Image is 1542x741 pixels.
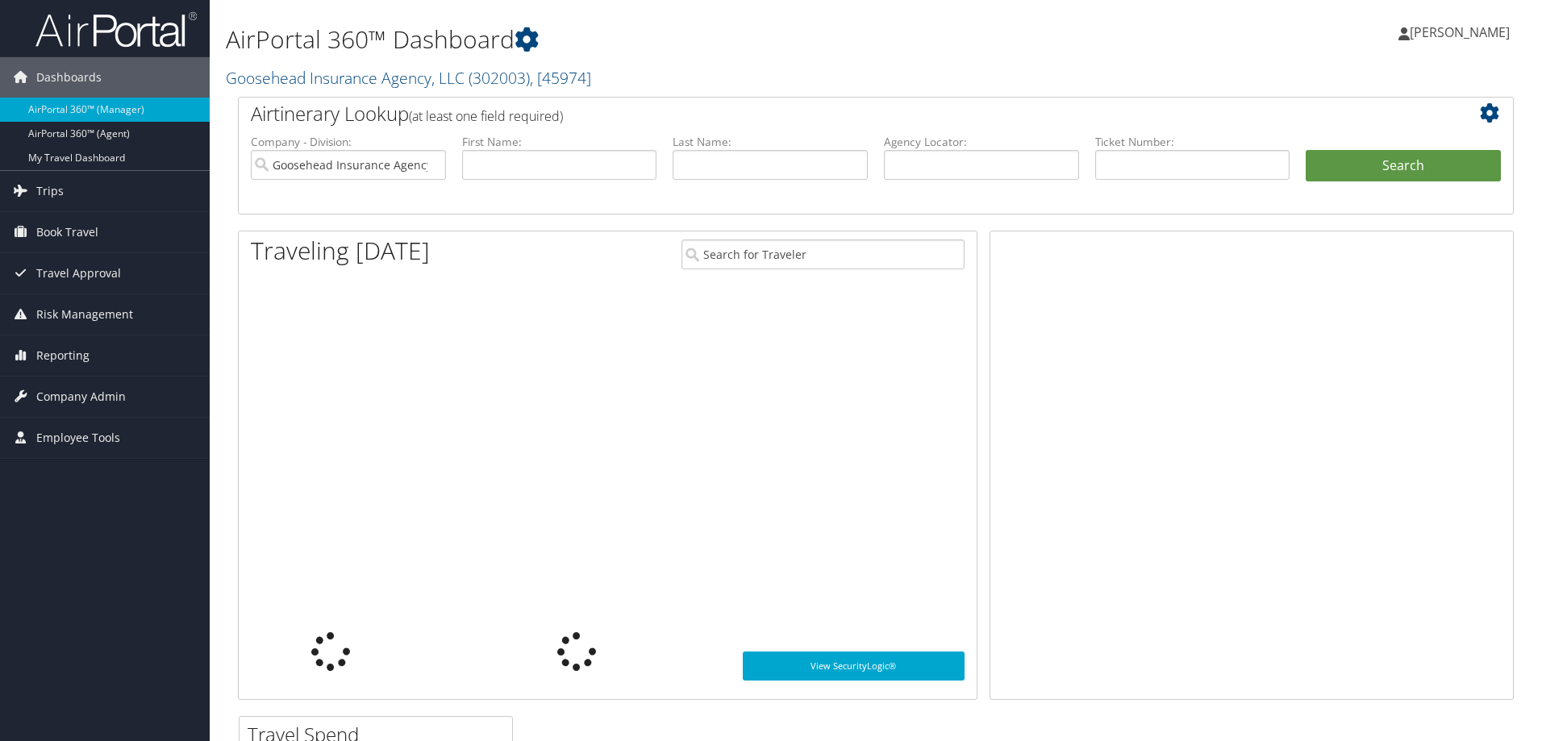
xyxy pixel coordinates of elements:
[36,335,90,376] span: Reporting
[681,239,965,269] input: Search for Traveler
[251,134,446,150] label: Company - Division:
[1306,150,1501,182] button: Search
[409,107,563,125] span: (at least one field required)
[36,418,120,458] span: Employee Tools
[469,67,530,89] span: ( 302003 )
[1095,134,1290,150] label: Ticket Number:
[36,294,133,335] span: Risk Management
[35,10,197,48] img: airportal-logo.png
[36,212,98,252] span: Book Travel
[462,134,657,150] label: First Name:
[1410,23,1510,41] span: [PERSON_NAME]
[36,377,126,417] span: Company Admin
[251,100,1394,127] h2: Airtinerary Lookup
[530,67,591,89] span: , [ 45974 ]
[743,651,965,681] a: View SecurityLogic®
[36,253,121,293] span: Travel Approval
[251,234,430,268] h1: Traveling [DATE]
[226,23,1093,56] h1: AirPortal 360™ Dashboard
[226,67,591,89] a: Goosehead Insurance Agency, LLC
[36,171,64,211] span: Trips
[884,134,1079,150] label: Agency Locator:
[673,134,868,150] label: Last Name:
[1398,8,1526,56] a: [PERSON_NAME]
[36,57,102,98] span: Dashboards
